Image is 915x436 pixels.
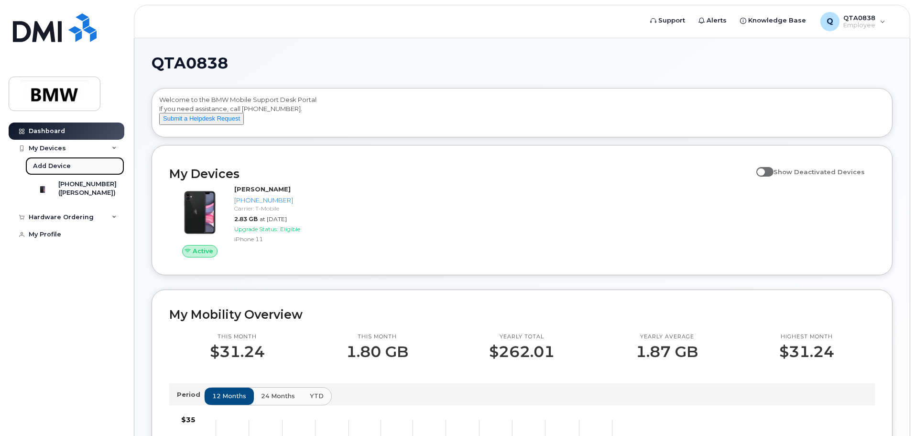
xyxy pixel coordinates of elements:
span: Show Deactivated Devices [773,168,865,176]
p: This month [210,333,265,341]
p: Period [177,390,204,399]
iframe: Messenger Launcher [873,394,908,429]
p: $262.01 [489,343,555,360]
span: Upgrade Status: [234,225,278,233]
p: 1.80 GB [346,343,408,360]
h2: My Mobility Overview [169,307,875,322]
p: This month [346,333,408,341]
p: Yearly total [489,333,555,341]
img: iPhone_11.jpg [177,190,223,235]
p: 1.87 GB [636,343,698,360]
a: Active[PERSON_NAME][PHONE_NUMBER]Carrier: T-Mobile2.83 GBat [DATE]Upgrade Status:EligibleiPhone 11 [169,185,337,257]
span: 24 months [261,391,295,401]
h2: My Devices [169,167,752,181]
span: Eligible [280,225,300,233]
a: Submit a Helpdesk Request [159,114,244,122]
span: at [DATE] [260,215,287,223]
strong: [PERSON_NAME] [234,185,291,193]
p: $31.24 [779,343,834,360]
p: $31.24 [210,343,265,360]
span: Active [193,246,213,256]
p: Yearly average [636,333,698,341]
span: 2.83 GB [234,215,258,223]
button: Submit a Helpdesk Request [159,113,244,125]
div: iPhone 11 [234,235,333,243]
span: QTA0838 [152,56,228,70]
div: Carrier: T-Mobile [234,204,333,212]
span: YTD [310,391,324,401]
p: Highest month [779,333,834,341]
div: [PHONE_NUMBER] [234,196,333,205]
div: Welcome to the BMW Mobile Support Desk Portal If you need assistance, call [PHONE_NUMBER]. [159,95,885,134]
tspan: $35 [181,415,196,424]
input: Show Deactivated Devices [756,163,764,170]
